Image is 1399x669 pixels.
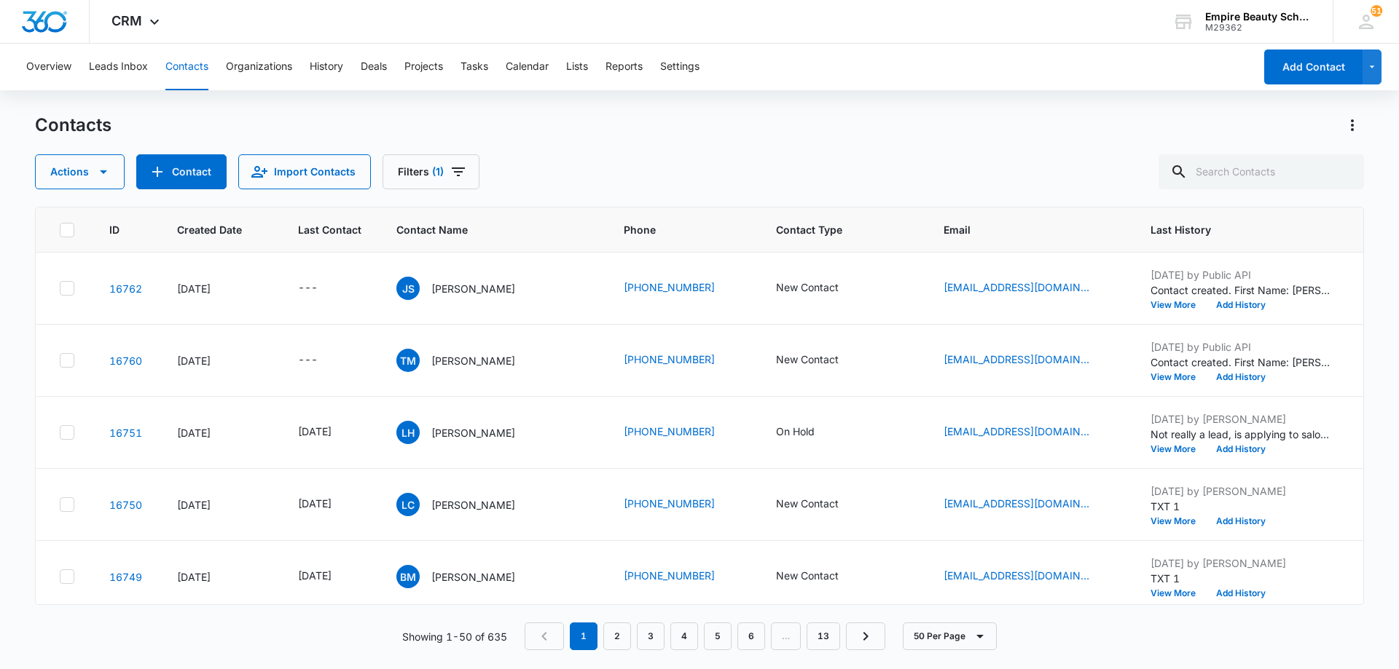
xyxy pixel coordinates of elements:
button: Add Contact [136,154,227,189]
div: Contact Name - Jessica Sugihardjo - Select to Edit Field [396,277,541,300]
p: Not really a lead, is applying to salons in the area and also applied for instructor position at ... [1151,427,1333,442]
input: Search Contacts [1159,154,1364,189]
h1: Contacts [35,114,111,136]
div: [DATE] [177,569,263,585]
a: Next Page [846,622,885,650]
div: Last Contact - 1756771200 - Select to Edit Field [298,568,358,585]
button: Reports [606,44,643,90]
span: 51 [1371,5,1382,17]
div: notifications count [1371,5,1382,17]
a: [EMAIL_ADDRESS][DOMAIN_NAME] [944,496,1089,511]
em: 1 [570,622,597,650]
button: Lists [566,44,588,90]
p: [PERSON_NAME] [431,497,515,512]
span: Email [944,222,1094,237]
a: [EMAIL_ADDRESS][DOMAIN_NAME] [944,424,1089,439]
a: Navigate to contact details page for Lisa Horton [109,427,142,439]
div: Phone - +1 (603) 866-4691 - Select to Edit Field [624,496,741,513]
button: View More [1151,589,1206,598]
p: [DATE] by [PERSON_NAME] [1151,411,1333,427]
a: [PHONE_NUMBER] [624,280,715,295]
button: Tasks [461,44,488,90]
p: [PERSON_NAME] [431,353,515,368]
div: Last Contact - 1756771200 - Select to Edit Field [298,496,358,513]
div: Contact Name - Lisa Horton - Select to Edit Field [396,421,541,444]
span: TM [396,349,420,372]
p: TXT 1 [1151,571,1333,586]
p: TXT 1 [1151,499,1333,514]
div: [DATE] [177,497,263,512]
div: Email - jessicakesyameilani0525@gmail.com - Select to Edit Field [944,280,1116,297]
div: --- [298,352,318,369]
a: Page 2 [603,622,631,650]
div: Last Contact - - Select to Edit Field [298,352,344,369]
p: Contact created. First Name: [PERSON_NAME] Last Name: [PERSON_NAME] Source: Form - Facebook Statu... [1151,355,1333,370]
p: [DATE] by Public API [1151,267,1333,282]
div: New Contact [776,496,839,511]
a: [PHONE_NUMBER] [624,496,715,511]
div: Last Contact - - Select to Edit Field [298,280,344,297]
button: Actions [1341,114,1364,137]
div: account id [1205,23,1312,33]
div: Email - tmartel1221@gmail.com - Select to Edit Field [944,352,1116,369]
div: Contact Type - New Contact - Select to Edit Field [776,568,865,585]
a: [PHONE_NUMBER] [624,352,715,367]
span: BM [396,565,420,588]
span: CRM [111,13,142,28]
div: Contact Name - Larissa Conway - Select to Edit Field [396,493,541,516]
button: Add History [1206,373,1276,381]
span: (1) [432,167,444,177]
div: [DATE] [298,496,332,511]
button: Actions [35,154,125,189]
div: Email - Lsparadis@yahoo.com - Select to Edit Field [944,424,1116,441]
span: Created Date [177,222,242,237]
div: New Contact [776,280,839,295]
div: Contact Type - New Contact - Select to Edit Field [776,496,865,513]
button: View More [1151,445,1206,454]
a: Page 3 [637,622,665,650]
div: [DATE] [298,568,332,583]
a: [PHONE_NUMBER] [624,568,715,583]
div: Contact Type - New Contact - Select to Edit Field [776,352,865,369]
button: Calendar [506,44,549,90]
a: Navigate to contact details page for Brielle MADAFFARI [109,571,142,583]
a: Page 5 [704,622,732,650]
button: Organizations [226,44,292,90]
button: Filters [383,154,479,189]
div: Email - Bear052714@gmail.com - Select to Edit Field [944,496,1116,513]
button: Deals [361,44,387,90]
button: Projects [404,44,443,90]
p: Showing 1-50 of 635 [402,629,507,644]
button: Add History [1206,301,1276,309]
span: Contact Type [776,222,887,237]
a: [EMAIL_ADDRESS][DOMAIN_NAME] [944,352,1089,367]
span: LH [396,421,420,444]
div: [DATE] [177,281,263,296]
button: Import Contacts [238,154,371,189]
button: Add History [1206,589,1276,598]
p: [DATE] by [PERSON_NAME] [1151,555,1333,571]
div: Contact Name - Tina Martel - Select to Edit Field [396,349,541,372]
button: View More [1151,373,1206,381]
div: On Hold [776,424,815,439]
div: Phone - (603) 550-6667 - Select to Edit Field [624,280,741,297]
div: Contact Type - New Contact - Select to Edit Field [776,280,865,297]
div: [DATE] [298,424,332,439]
a: Page 4 [670,622,698,650]
a: [EMAIL_ADDRESS][DOMAIN_NAME] [944,280,1089,295]
div: New Contact [776,352,839,367]
div: Phone - +1 (207) 432-6739 - Select to Edit Field [624,352,741,369]
a: Navigate to contact details page for Larissa Conway [109,499,142,511]
div: Contact Name - Brielle MADAFFARI - Select to Edit Field [396,565,541,588]
div: Phone - (508) 287-9664 - Select to Edit Field [624,568,741,585]
button: Add History [1206,445,1276,454]
button: History [310,44,343,90]
div: Email - madaffaribrielle@gmail.com - Select to Edit Field [944,568,1116,585]
p: [DATE] by Public API [1151,339,1333,355]
button: 50 Per Page [903,622,997,650]
button: Overview [26,44,71,90]
button: Add Contact [1264,50,1363,84]
div: --- [298,280,318,297]
span: ID [109,222,121,237]
nav: Pagination [525,622,885,650]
